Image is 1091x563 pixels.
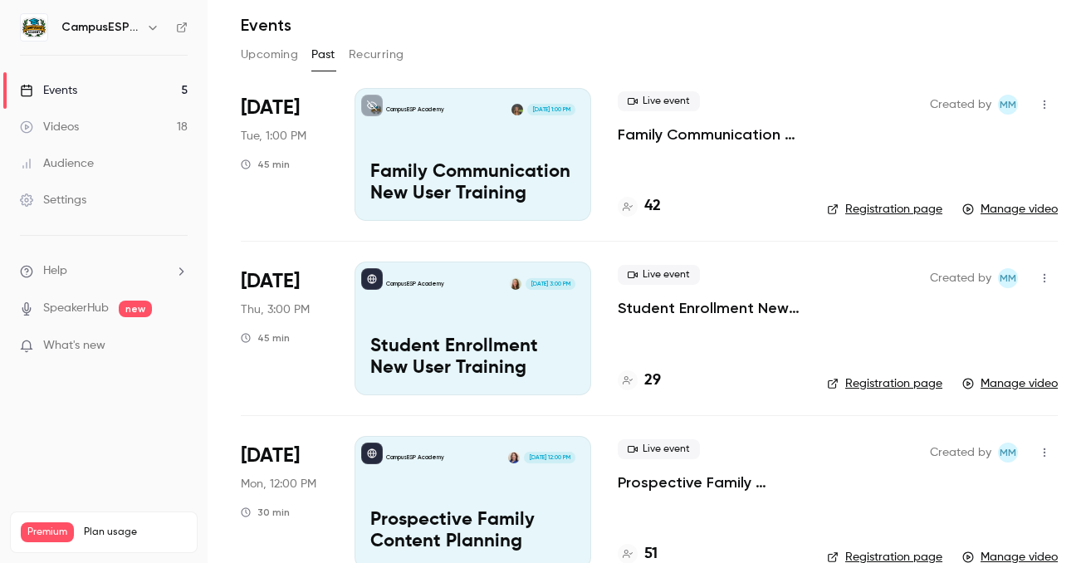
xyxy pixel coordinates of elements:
span: Thu, 3:00 PM [241,301,310,318]
a: 42 [618,195,661,218]
h4: 42 [644,195,661,218]
div: Videos [20,119,79,135]
a: Registration page [827,201,942,218]
div: 45 min [241,331,290,345]
button: Upcoming [241,42,298,68]
img: Mairin Matthews [510,278,521,290]
span: [DATE] 12:00 PM [524,452,575,463]
p: CampusESP Academy [386,105,444,114]
h4: 29 [644,370,661,392]
a: SpeakerHub [43,300,109,317]
span: Live event [618,439,700,459]
h6: CampusESP Academy [61,19,139,36]
span: [DATE] 3:00 PM [526,278,575,290]
div: Sep 18 Thu, 3:00 PM (America/New York) [241,262,328,394]
button: Recurring [349,42,404,68]
a: Manage video [962,201,1058,218]
span: [DATE] [241,443,300,469]
img: CampusESP Academy [21,14,47,41]
div: Sep 23 Tue, 1:00 PM (America/New York) [241,88,328,221]
span: Plan usage [84,526,187,539]
span: new [119,301,152,317]
span: [DATE] [241,268,300,295]
p: Family Communication New User Training [370,162,575,205]
span: What's new [43,337,105,355]
a: Manage video [962,375,1058,392]
span: MM [1000,268,1016,288]
span: MM [1000,95,1016,115]
span: Created by [930,95,991,115]
p: CampusESP Academy [386,280,444,288]
span: [DATE] 1:00 PM [527,104,575,115]
img: Mira Gandhi [511,104,523,115]
span: Mairin Matthews [998,95,1018,115]
span: Premium [21,522,74,542]
span: Created by [930,443,991,463]
span: Mon, 12:00 PM [241,476,316,492]
span: [DATE] [241,95,300,121]
p: Student Enrollment New User Training [370,336,575,379]
img: Kerri Meeks-Griffin [508,452,520,463]
h1: Events [241,15,291,35]
iframe: Noticeable Trigger [168,339,188,354]
div: Audience [20,155,94,172]
a: Student Enrollment New User TrainingCampusESP AcademyMairin Matthews[DATE] 3:00 PMStudent Enrollm... [355,262,591,394]
a: Registration page [827,375,942,392]
span: Live event [618,91,700,111]
li: help-dropdown-opener [20,262,188,280]
p: CampusESP Academy [386,453,444,462]
p: Prospective Family Content Planning [370,510,575,553]
div: Settings [20,192,86,208]
div: Events [20,82,77,99]
a: Family Communication New User TrainingCampusESP AcademyMira Gandhi[DATE] 1:00 PMFamily Communicat... [355,88,591,221]
span: Live event [618,265,700,285]
div: 30 min [241,506,290,519]
span: Mairin Matthews [998,268,1018,288]
span: Help [43,262,67,280]
span: Tue, 1:00 PM [241,128,306,144]
a: Family Communication New User Training [618,125,800,144]
div: 45 min [241,158,290,171]
span: Created by [930,268,991,288]
span: Mairin Matthews [998,443,1018,463]
span: MM [1000,443,1016,463]
a: Student Enrollment New User Training [618,298,800,318]
a: Prospective Family Content Planning [618,472,800,492]
button: Past [311,42,335,68]
a: 29 [618,370,661,392]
